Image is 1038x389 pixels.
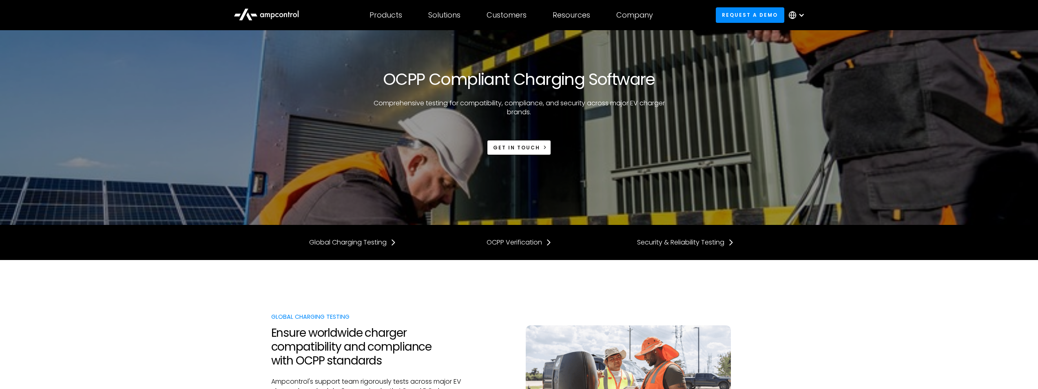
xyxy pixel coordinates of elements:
a: OCPP Verification [487,238,552,247]
div: Global Charging Testing [309,238,387,247]
div: Company [616,11,653,20]
div: Products [370,11,402,20]
div: Solutions [428,11,460,20]
div: Resources [553,11,590,20]
h2: Ensure worldwide charger compatibility and compliance with OCPP standards [271,326,465,367]
div: Security & Reliability Testing [637,238,724,247]
div: Global Charging Testing [271,312,465,321]
a: Request a demo [716,7,784,22]
p: Comprehensive testing for compatibility, compliance, and security across major EV charger brands. [370,99,668,117]
h1: OCPP Compliant Charging Software [383,69,655,89]
div: OCPP Verification [487,238,542,247]
a: Global Charging Testing [309,238,396,247]
div: Customers [487,11,527,20]
div: Get in touch [493,144,540,151]
a: Security & Reliability Testing [637,238,734,247]
a: Get in touch [487,140,551,155]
